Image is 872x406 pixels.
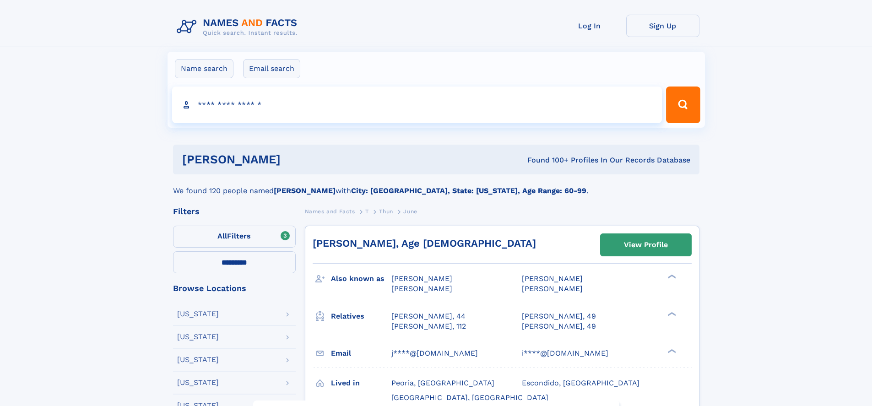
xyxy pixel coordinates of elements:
[173,226,296,248] label: Filters
[666,348,677,354] div: ❯
[351,186,586,195] b: City: [GEOGRAPHIC_DATA], State: [US_STATE], Age Range: 60-99
[173,174,699,196] div: We found 120 people named with .
[522,274,583,283] span: [PERSON_NAME]
[391,284,452,293] span: [PERSON_NAME]
[553,15,626,37] a: Log In
[173,15,305,39] img: Logo Names and Facts
[173,284,296,292] div: Browse Locations
[274,186,336,195] b: [PERSON_NAME]
[173,207,296,216] div: Filters
[403,208,417,215] span: June
[666,87,700,123] button: Search Button
[522,284,583,293] span: [PERSON_NAME]
[177,333,219,341] div: [US_STATE]
[217,232,227,240] span: All
[391,311,466,321] a: [PERSON_NAME], 44
[666,274,677,280] div: ❯
[379,206,393,217] a: Thun
[172,87,662,123] input: search input
[331,346,391,361] h3: Email
[601,234,691,256] a: View Profile
[177,356,219,363] div: [US_STATE]
[391,379,494,387] span: Peoria, [GEOGRAPHIC_DATA]
[365,208,369,215] span: T
[391,274,452,283] span: [PERSON_NAME]
[243,59,300,78] label: Email search
[404,155,690,165] div: Found 100+ Profiles In Our Records Database
[522,379,639,387] span: Escondido, [GEOGRAPHIC_DATA]
[391,321,466,331] a: [PERSON_NAME], 112
[177,310,219,318] div: [US_STATE]
[313,238,536,249] a: [PERSON_NAME], Age [DEMOGRAPHIC_DATA]
[626,15,699,37] a: Sign Up
[331,271,391,287] h3: Also known as
[331,309,391,324] h3: Relatives
[305,206,355,217] a: Names and Facts
[666,311,677,317] div: ❯
[175,59,233,78] label: Name search
[624,234,668,255] div: View Profile
[522,311,596,321] a: [PERSON_NAME], 49
[177,379,219,386] div: [US_STATE]
[379,208,393,215] span: Thun
[522,321,596,331] a: [PERSON_NAME], 49
[331,375,391,391] h3: Lived in
[182,154,404,165] h1: [PERSON_NAME]
[365,206,369,217] a: T
[391,393,548,402] span: [GEOGRAPHIC_DATA], [GEOGRAPHIC_DATA]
